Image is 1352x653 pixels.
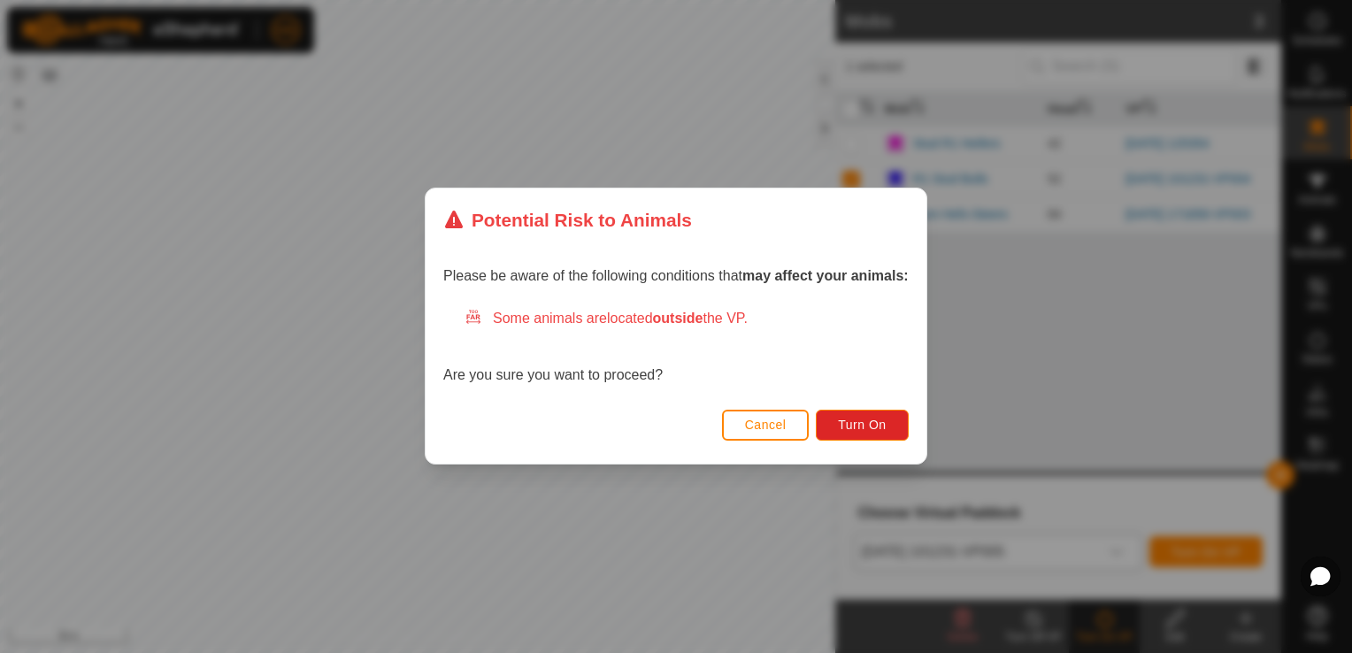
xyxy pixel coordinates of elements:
[443,269,909,284] span: Please be aware of the following conditions that
[742,269,909,284] strong: may affect your animals:
[653,311,703,326] strong: outside
[443,206,692,234] div: Potential Risk to Animals
[722,410,810,441] button: Cancel
[443,309,909,387] div: Are you sure you want to proceed?
[465,309,909,330] div: Some animals are
[817,410,909,441] button: Turn On
[745,419,787,433] span: Cancel
[607,311,748,326] span: located the VP.
[839,419,887,433] span: Turn On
